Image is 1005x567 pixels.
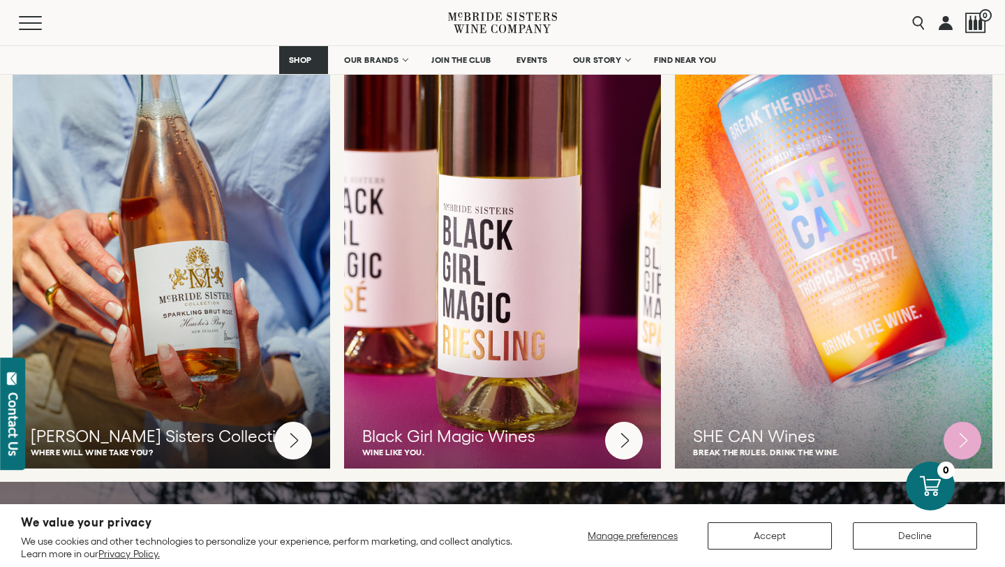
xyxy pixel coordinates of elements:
span: Manage preferences [588,530,678,541]
a: OUR BRANDS [335,46,415,74]
a: Privacy Policy. [98,548,159,559]
a: JOIN THE CLUB [422,46,500,74]
p: We use cookies and other technologies to personalize your experience, perform marketing, and coll... [21,535,531,560]
h2: We value your privacy [21,517,531,529]
button: Manage preferences [579,522,687,550]
p: Where will wine take you? [31,448,312,457]
h3: [PERSON_NAME] Sisters Collection [31,425,312,448]
h3: Black Girl Magic Wines [362,425,643,448]
button: Accept [708,522,832,550]
span: OUR BRANDS [344,55,399,65]
span: EVENTS [516,55,548,65]
span: FIND NEAR YOU [654,55,717,65]
button: Mobile Menu Trigger [19,16,69,30]
a: SHOP [279,46,328,74]
div: 0 [937,462,955,479]
span: JOIN THE CLUB [431,55,491,65]
div: Contact Us [6,392,20,456]
button: Decline [853,522,977,550]
a: OUR STORY [564,46,639,74]
span: 0 [979,9,992,22]
a: EVENTS [507,46,557,74]
h3: SHE CAN Wines [693,425,974,448]
span: OUR STORY [573,55,622,65]
p: Break the rules. Drink the wine. [693,448,974,457]
p: Wine like you. [362,448,643,457]
span: SHOP [288,55,312,65]
a: FIND NEAR YOU [645,46,726,74]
